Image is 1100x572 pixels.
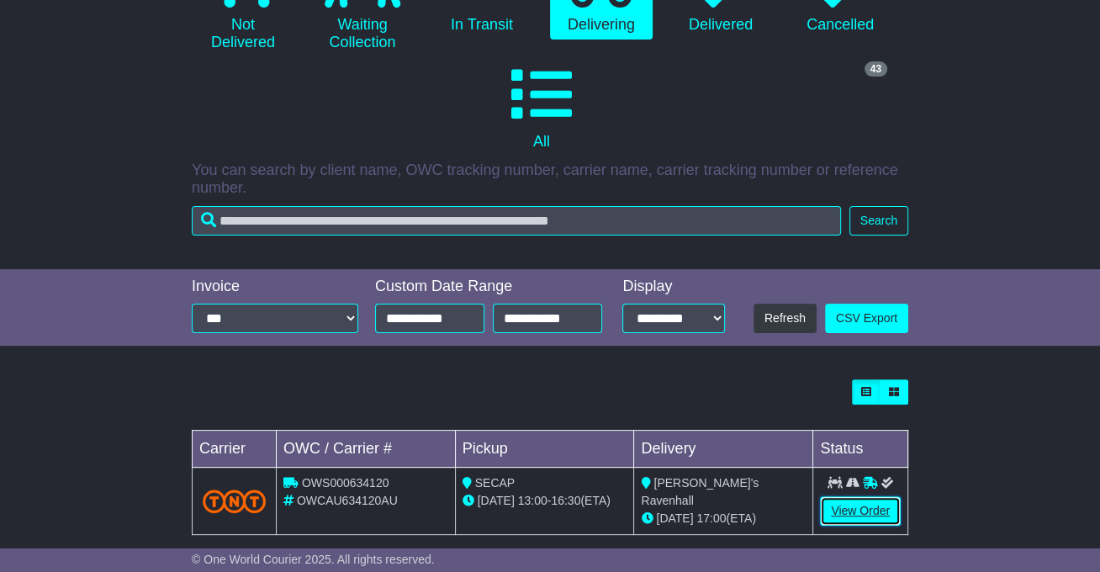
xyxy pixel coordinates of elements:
span: © One World Courier 2025. All rights reserved. [192,553,435,566]
span: 43 [865,61,887,77]
span: SECAP [475,476,515,490]
img: TNT_Domestic.png [203,490,266,512]
div: (ETA) [641,510,806,527]
td: Status [813,431,908,468]
td: Pickup [455,431,634,468]
p: You can search by client name, OWC tracking number, carrier name, carrier tracking number or refe... [192,162,908,198]
a: View Order [820,496,901,526]
span: 16:30 [551,494,580,507]
div: Display [622,278,725,296]
span: [PERSON_NAME]'s Ravenhall [641,476,759,507]
a: 43 All [192,58,891,157]
span: 17:00 [696,511,726,525]
div: Custom Date Range [375,278,603,296]
span: [DATE] [656,511,693,525]
span: OWS000634120 [302,476,389,490]
button: Search [849,206,908,236]
span: [DATE] [478,494,515,507]
a: CSV Export [825,304,908,333]
span: OWCAU634120AU [297,494,398,507]
div: - (ETA) [463,492,627,510]
div: Invoice [192,278,358,296]
button: Refresh [754,304,817,333]
td: OWC / Carrier # [277,431,456,468]
td: Carrier [193,431,277,468]
span: 13:00 [518,494,547,507]
td: Delivery [634,431,813,468]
